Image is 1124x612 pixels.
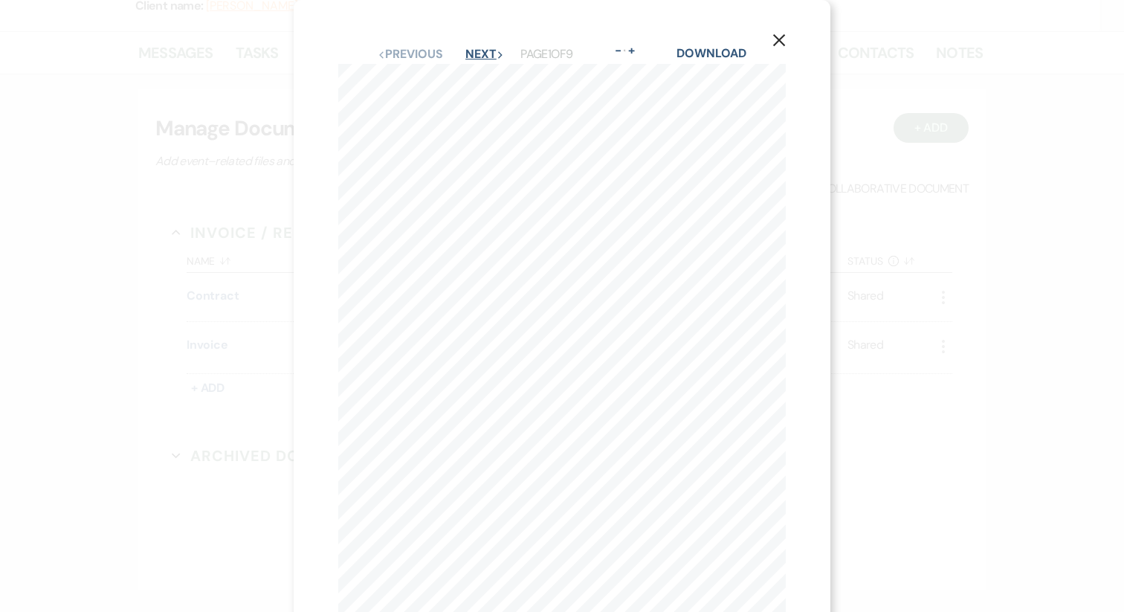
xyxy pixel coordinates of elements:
button: Next [465,48,504,60]
button: Previous [378,48,442,60]
p: Page 1 of 9 [520,45,572,64]
a: Download [676,45,746,61]
button: - [612,45,624,57]
button: + [626,45,638,57]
